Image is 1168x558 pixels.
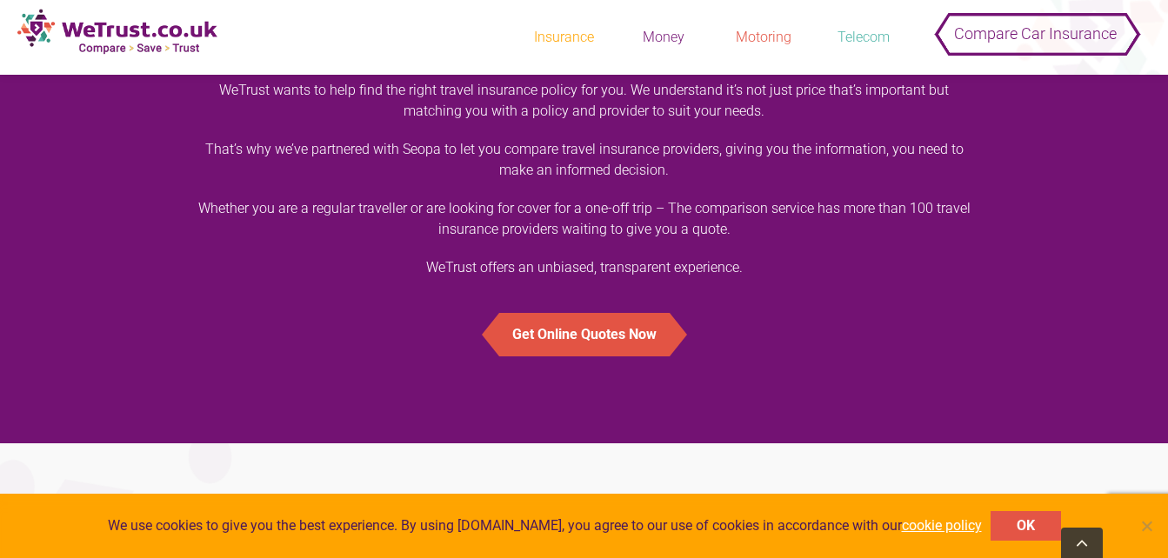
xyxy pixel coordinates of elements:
div: Telecom [820,28,907,47]
span: We use cookies to give you the best experience. By using [DOMAIN_NAME], you agree to our use of c... [108,516,982,535]
div: Motoring [720,28,807,47]
p: Whether you are a regular traveller or are looking for cover for a one-off trip – The comparison ... [195,198,973,240]
button: Get Online Quotes Now [499,313,670,356]
button: OK [991,511,1061,541]
a: cookie policy [902,517,982,534]
p: That’s why we’ve partnered with Seopa to let you compare travel insurance providers, giving you t... [195,139,973,181]
img: new-logo.png [17,9,217,55]
div: Insurance [520,28,607,47]
p: WeTrust wants to help find the right travel insurance policy for you. We understand it’s not just... [195,80,973,122]
a: Get Online Quotes Now [195,313,973,356]
p: WeTrust offers an unbiased, transparent experience. [195,257,973,278]
span: No [1138,517,1155,535]
button: Compare Car Insurance [942,9,1129,43]
div: Money [620,28,707,47]
span: Compare Car Insurance [954,12,1117,55]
